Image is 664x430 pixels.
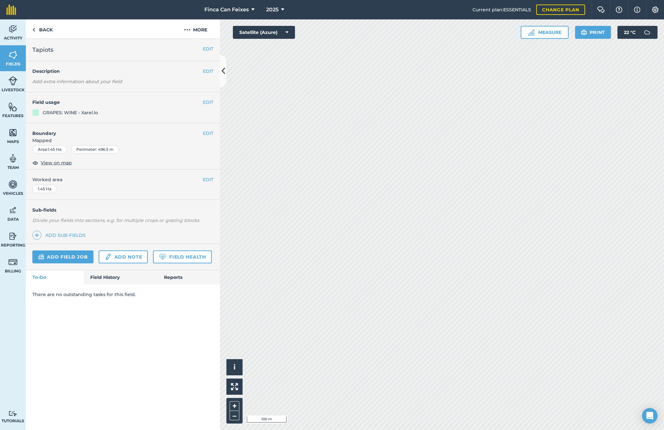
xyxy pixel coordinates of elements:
[43,109,98,116] div: GRAPES: WINE - Xarel.lo
[8,154,17,163] img: svg+xml;base64,PD94bWwgdmVyc2lvbj0iMS4wIiBlbmNvZGluZz0idXRmLTgiPz4KPCEtLSBHZW5lcmF0b3I6IEFkb2JlIE...
[617,26,658,39] button: 22 °C
[536,5,585,15] a: Change plan
[8,205,17,215] img: svg+xml;base64,PD94bWwgdmVyc2lvbj0iMS4wIiBlbmNvZGluZz0idXRmLTgiPz4KPCEtLSBHZW5lcmF0b3I6IEFkb2JlIE...
[230,401,239,411] button: +
[32,45,53,54] span: Tapiots
[32,250,93,263] a: Add field job
[203,176,213,183] button: EDIT
[615,6,623,13] img: A question mark icon
[32,145,67,154] div: Area : 1.45 Ha
[104,253,112,261] img: svg+xml;base64,PD94bWwgdmVyc2lvbj0iMS4wIiBlbmNvZGluZz0idXRmLTgiPz4KPCEtLSBHZW5lcmF0b3I6IEFkb2JlIE...
[32,68,213,75] h4: Description
[32,159,38,167] img: svg+xml;base64,PHN2ZyB4bWxucz0iaHR0cDovL3d3dy53My5vcmcvMjAwMC9zdmciIHdpZHRoPSIxOCIgaGVpZ2h0PSIyNC...
[642,408,658,424] div: Open Intercom Messenger
[35,231,39,239] img: svg+xml;base64,PHN2ZyB4bWxucz0iaHR0cDovL3d3dy53My5vcmcvMjAwMC9zdmciIHdpZHRoPSIxNCIgaGVpZ2h0PSIyNC...
[32,185,57,193] div: 1.45 Ha
[84,270,157,284] a: Field History
[651,6,659,13] img: A cog icon
[26,270,84,284] a: To-Do
[32,79,122,84] em: Add extra information about your field
[8,128,17,138] img: svg+xml;base64,PHN2ZyB4bWxucz0iaHR0cDovL3d3dy53My5vcmcvMjAwMC9zdmciIHdpZHRoPSI1NiIgaGVpZ2h0PSI2MC...
[71,145,119,154] div: Perimeter : 496.5 m
[8,102,17,112] img: svg+xml;base64,PHN2ZyB4bWxucz0iaHR0cDovL3d3dy53My5vcmcvMjAwMC9zdmciIHdpZHRoPSI1NiIgaGVpZ2h0PSI2MC...
[231,383,238,390] img: Four arrows, one pointing top left, one top right, one bottom right and the last bottom left
[158,270,220,284] a: Reports
[38,253,44,261] img: svg+xml;base64,PD94bWwgdmVyc2lvbj0iMS4wIiBlbmNvZGluZz0idXRmLTgiPz4KPCEtLSBHZW5lcmF0b3I6IEFkb2JlIE...
[234,363,235,371] span: i
[99,250,148,263] a: Add note
[6,5,16,15] img: fieldmargin Logo
[26,206,220,214] h4: Sub-fields
[634,6,640,14] img: svg+xml;base64,PHN2ZyB4bWxucz0iaHR0cDovL3d3dy53My5vcmcvMjAwMC9zdmciIHdpZHRoPSIxNyIgaGVpZ2h0PSIxNy...
[8,411,17,417] img: svg+xml;base64,PD94bWwgdmVyc2lvbj0iMS4wIiBlbmNvZGluZz0idXRmLTgiPz4KPCEtLSBHZW5lcmF0b3I6IEFkb2JlIE...
[8,231,17,241] img: svg+xml;base64,PD94bWwgdmVyc2lvbj0iMS4wIiBlbmNvZGluZz0idXRmLTgiPz4KPCEtLSBHZW5lcmF0b3I6IEFkb2JlIE...
[597,6,605,13] img: Two speech bubbles overlapping with the left bubble in the forefront
[26,137,220,144] span: Mapped
[233,26,295,39] button: Satellite (Azure)
[624,26,636,39] span: 22 ° C
[204,6,249,14] span: Finca Can Feixes
[8,50,17,60] img: svg+xml;base64,PHN2ZyB4bWxucz0iaHR0cDovL3d3dy53My5vcmcvMjAwMC9zdmciIHdpZHRoPSI1NiIgaGVpZ2h0PSI2MC...
[153,250,212,263] a: Field Health
[32,99,203,106] h4: Field usage
[641,26,654,39] img: svg+xml;base64,PD94bWwgdmVyc2lvbj0iMS4wIiBlbmNvZGluZz0idXRmLTgiPz4KPCEtLSBHZW5lcmF0b3I6IEFkb2JlIE...
[8,24,17,34] img: svg+xml;base64,PD94bWwgdmVyc2lvbj0iMS4wIiBlbmNvZGluZz0idXRmLTgiPz4KPCEtLSBHZW5lcmF0b3I6IEFkb2JlIE...
[32,176,213,183] span: Worked area
[266,6,278,14] span: 2025
[575,26,611,39] button: Print
[32,291,213,298] p: There are no outstanding tasks for this field.
[581,28,587,36] img: svg+xml;base64,PHN2ZyB4bWxucz0iaHR0cDovL3d3dy53My5vcmcvMjAwMC9zdmciIHdpZHRoPSIxOSIgaGVpZ2h0PSIyNC...
[473,6,531,13] span: Current plan : ESSENTIALS
[8,257,17,267] img: svg+xml;base64,PD94bWwgdmVyc2lvbj0iMS4wIiBlbmNvZGluZz0idXRmLTgiPz4KPCEtLSBHZW5lcmF0b3I6IEFkb2JlIE...
[32,26,35,34] img: svg+xml;base64,PHN2ZyB4bWxucz0iaHR0cDovL3d3dy53My5vcmcvMjAwMC9zdmciIHdpZHRoPSI5IiBoZWlnaHQ9IjI0Ii...
[528,29,534,36] img: Ruler icon
[26,19,59,39] a: Back
[8,76,17,86] img: svg+xml;base64,PD94bWwgdmVyc2lvbj0iMS4wIiBlbmNvZGluZz0idXRmLTgiPz4KPCEtLSBHZW5lcmF0b3I6IEFkb2JlIE...
[203,130,213,137] button: EDIT
[184,26,190,34] img: svg+xml;base64,PHN2ZyB4bWxucz0iaHR0cDovL3d3dy53My5vcmcvMjAwMC9zdmciIHdpZHRoPSIyMCIgaGVpZ2h0PSIyNC...
[32,217,199,223] em: Divide your fields into sections, e.g. for multiple crops or grazing blocks
[171,19,220,39] button: More
[41,159,72,166] span: View on map
[230,411,239,420] button: –
[203,45,213,52] button: EDIT
[203,68,213,75] button: EDIT
[521,26,569,39] button: Measure
[226,359,243,375] button: i
[203,99,213,106] button: EDIT
[32,159,72,167] button: View on map
[26,123,203,137] h4: Boundary
[32,231,88,240] a: Add sub-fields
[8,180,17,189] img: svg+xml;base64,PD94bWwgdmVyc2lvbj0iMS4wIiBlbmNvZGluZz0idXRmLTgiPz4KPCEtLSBHZW5lcmF0b3I6IEFkb2JlIE...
